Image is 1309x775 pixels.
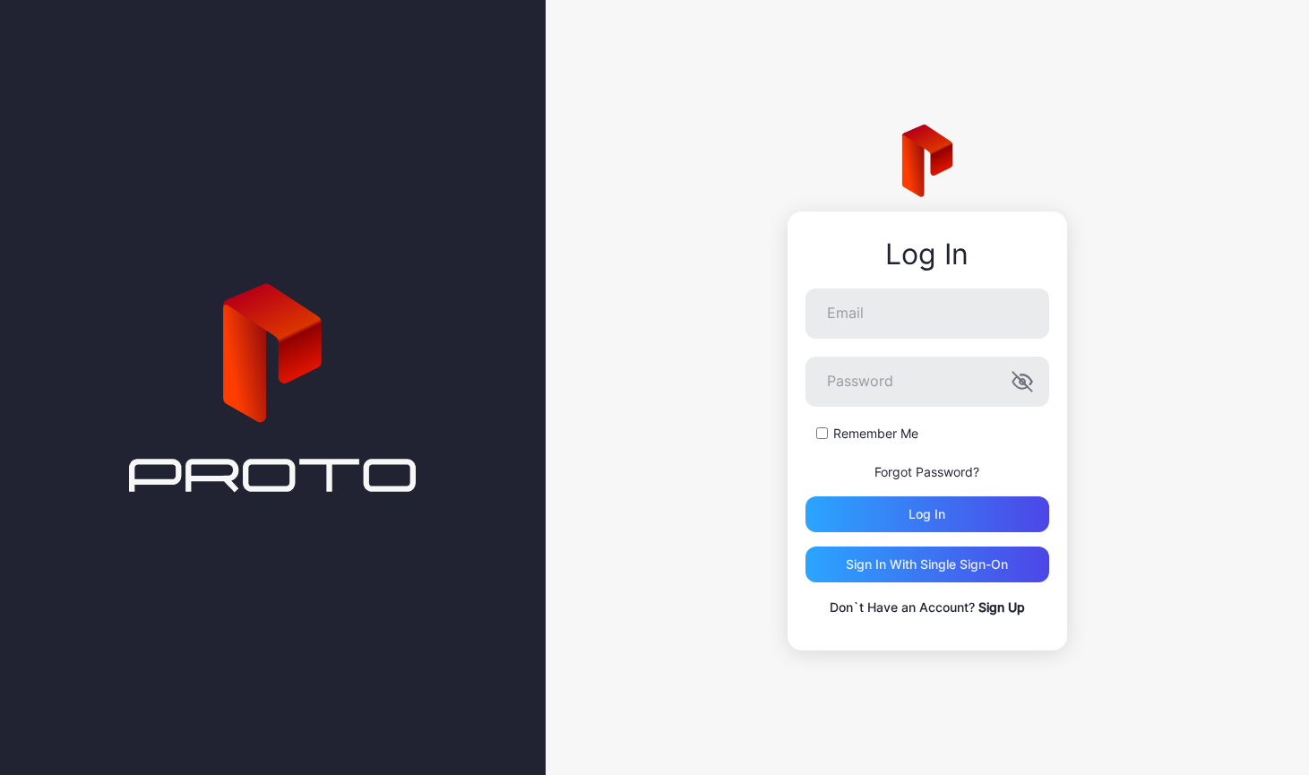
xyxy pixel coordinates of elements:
div: Log In [805,238,1049,271]
div: Sign in With Single Sign-On [846,557,1008,572]
input: Password [805,357,1049,407]
div: Log in [909,507,945,521]
label: Remember Me [833,425,918,443]
button: Sign in With Single Sign-On [805,547,1049,582]
a: Forgot Password? [874,464,979,479]
p: Don`t Have an Account? [805,597,1049,618]
button: Log in [805,496,1049,532]
button: Password [1012,371,1033,392]
a: Sign Up [978,599,1025,615]
input: Email [805,288,1049,339]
